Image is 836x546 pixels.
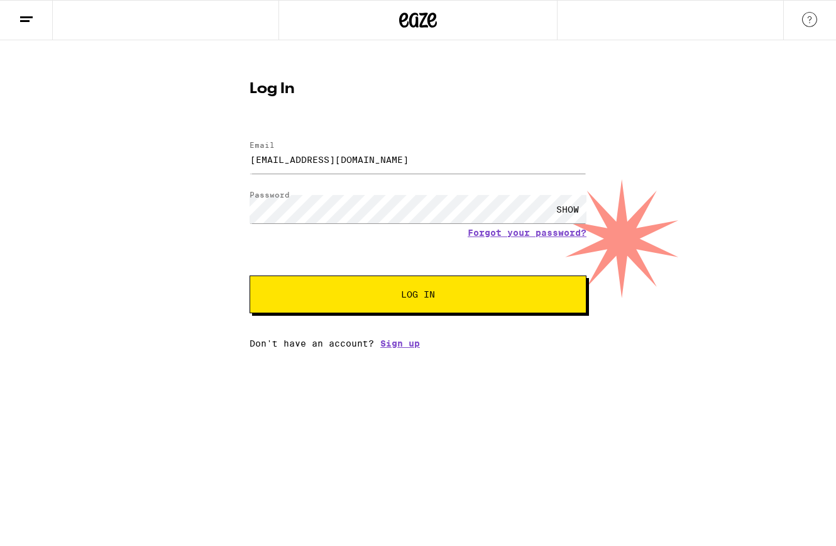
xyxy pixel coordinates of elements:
[549,195,586,223] div: SHOW
[401,290,435,299] span: Log In
[250,276,586,313] button: Log In
[380,338,420,348] a: Sign up
[468,228,586,238] a: Forgot your password?
[250,82,586,97] h1: Log In
[250,191,290,199] label: Password
[250,141,275,149] label: Email
[250,145,586,174] input: Email
[250,338,586,348] div: Don't have an account?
